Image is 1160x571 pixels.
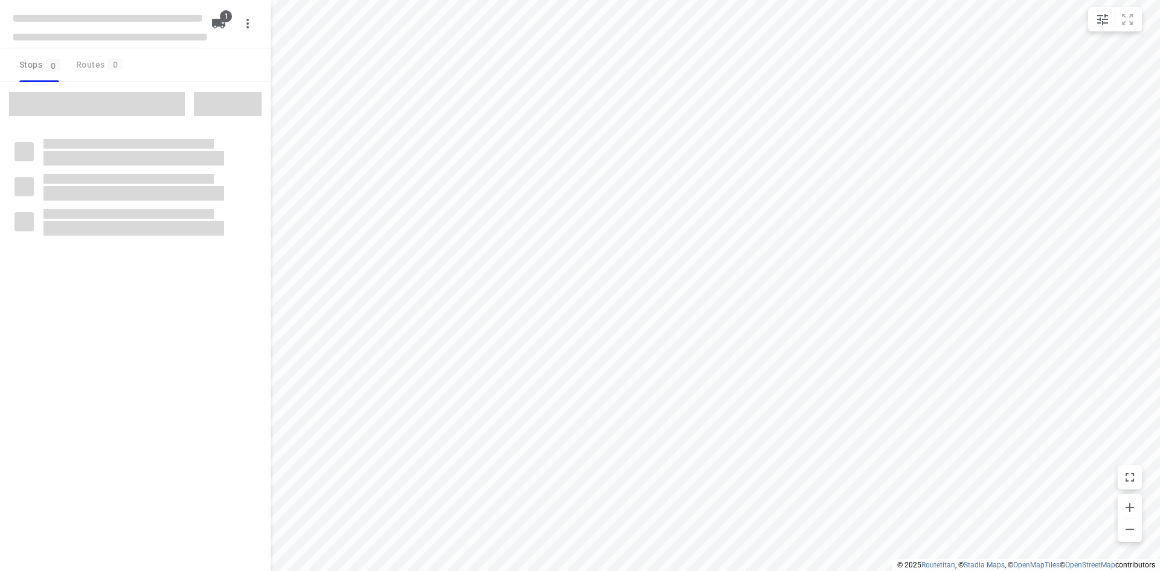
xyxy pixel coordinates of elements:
[1088,7,1142,31] div: small contained button group
[921,561,955,569] a: Routetitan
[1065,561,1115,569] a: OpenStreetMap
[1091,7,1115,31] button: Map settings
[964,561,1005,569] a: Stadia Maps
[1013,561,1060,569] a: OpenMapTiles
[897,561,1155,569] li: © 2025 , © , © © contributors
